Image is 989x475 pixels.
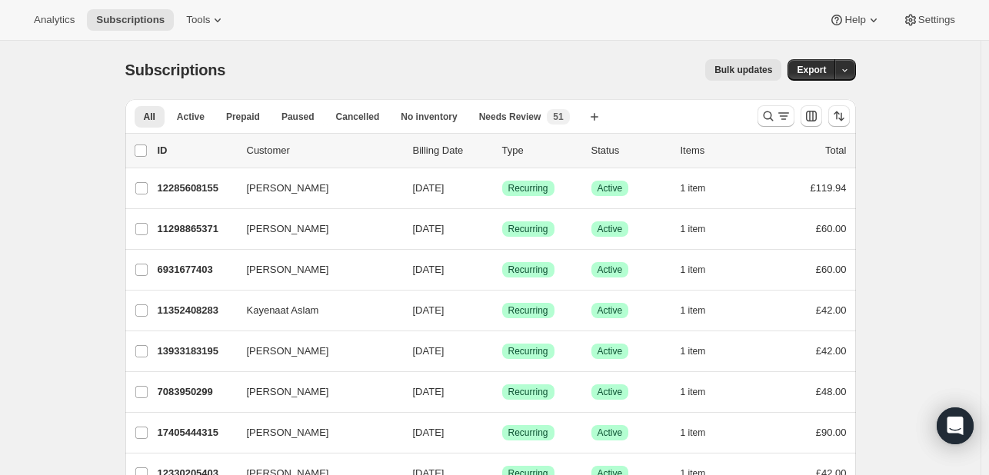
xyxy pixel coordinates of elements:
[96,14,165,26] span: Subscriptions
[598,182,623,194] span: Active
[816,345,847,357] span: £42.00
[598,264,623,276] span: Active
[247,262,329,277] span: [PERSON_NAME]
[681,304,706,317] span: 1 item
[681,427,706,439] span: 1 item
[681,259,723,281] button: 1 item
[479,111,541,123] span: Needs Review
[158,422,847,443] div: 17405444315[PERSON_NAME][DATE]SuccessRecurringSuccessActive1 item£90.00
[413,386,445,397] span: [DATE]
[158,425,235,440] p: 17405444315
[681,264,706,276] span: 1 item
[158,344,235,359] p: 13933183195
[281,111,315,123] span: Paused
[801,105,822,127] button: Customize table column order and visibility
[816,223,847,234] span: £60.00
[816,386,847,397] span: £48.00
[681,178,723,199] button: 1 item
[238,339,391,364] button: [PERSON_NAME]
[158,259,847,281] div: 6931677403[PERSON_NAME][DATE]SuccessRecurringSuccessActive1 item£60.00
[508,345,548,357] span: Recurring
[247,384,329,400] span: [PERSON_NAME]
[681,182,706,194] span: 1 item
[158,384,235,400] p: 7083950299
[788,59,835,81] button: Export
[413,264,445,275] span: [DATE]
[553,111,563,123] span: 51
[158,143,235,158] p: ID
[247,425,329,440] span: [PERSON_NAME]
[158,300,847,321] div: 11352408283Kayenaat Aslam[DATE]SuccessRecurringSuccessActive1 item£42.00
[816,304,847,316] span: £42.00
[816,427,847,438] span: £90.00
[401,111,457,123] span: No inventory
[705,59,781,81] button: Bulk updates
[918,14,955,26] span: Settings
[816,264,847,275] span: £60.00
[144,111,155,123] span: All
[158,181,235,196] p: 12285608155
[797,64,826,76] span: Export
[681,300,723,321] button: 1 item
[413,143,490,158] p: Billing Date
[508,386,548,398] span: Recurring
[598,345,623,357] span: Active
[238,420,391,445] button: [PERSON_NAME]
[238,176,391,201] button: [PERSON_NAME]
[238,380,391,404] button: [PERSON_NAME]
[591,143,668,158] p: Status
[125,61,226,78] span: Subscriptions
[508,182,548,194] span: Recurring
[226,111,260,123] span: Prepaid
[681,386,706,398] span: 1 item
[502,143,579,158] div: Type
[681,223,706,235] span: 1 item
[598,427,623,439] span: Active
[413,345,445,357] span: [DATE]
[158,143,847,158] div: IDCustomerBilling DateTypeStatusItemsTotal
[598,304,623,317] span: Active
[894,9,964,31] button: Settings
[158,381,847,403] div: 7083950299[PERSON_NAME][DATE]SuccessRecurringSuccessActive1 item£48.00
[413,427,445,438] span: [DATE]
[844,14,865,26] span: Help
[238,257,391,282] button: [PERSON_NAME]
[828,105,850,127] button: Sort the results
[681,345,706,357] span: 1 item
[247,303,319,318] span: Kayenaat Aslam
[937,407,974,444] div: Open Intercom Messenger
[158,178,847,199] div: 12285608155[PERSON_NAME][DATE]SuccessRecurringSuccessActive1 item£119.94
[238,298,391,323] button: Kayenaat Aslam
[247,221,329,237] span: [PERSON_NAME]
[508,264,548,276] span: Recurring
[758,105,794,127] button: Search and filter results
[247,143,401,158] p: Customer
[158,303,235,318] p: 11352408283
[825,143,846,158] p: Total
[158,340,847,362] div: 13933183195[PERSON_NAME][DATE]SuccessRecurringSuccessActive1 item£42.00
[508,223,548,235] span: Recurring
[598,223,623,235] span: Active
[508,427,548,439] span: Recurring
[238,217,391,241] button: [PERSON_NAME]
[508,304,548,317] span: Recurring
[681,218,723,240] button: 1 item
[247,181,329,196] span: [PERSON_NAME]
[87,9,174,31] button: Subscriptions
[598,386,623,398] span: Active
[34,14,75,26] span: Analytics
[820,9,890,31] button: Help
[25,9,84,31] button: Analytics
[413,304,445,316] span: [DATE]
[247,344,329,359] span: [PERSON_NAME]
[582,106,607,128] button: Create new view
[158,262,235,277] p: 6931677403
[681,143,758,158] div: Items
[336,111,380,123] span: Cancelled
[158,218,847,240] div: 11298865371[PERSON_NAME][DATE]SuccessRecurringSuccessActive1 item£60.00
[681,381,723,403] button: 1 item
[681,422,723,443] button: 1 item
[681,340,723,362] button: 1 item
[158,221,235,237] p: 11298865371
[177,9,235,31] button: Tools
